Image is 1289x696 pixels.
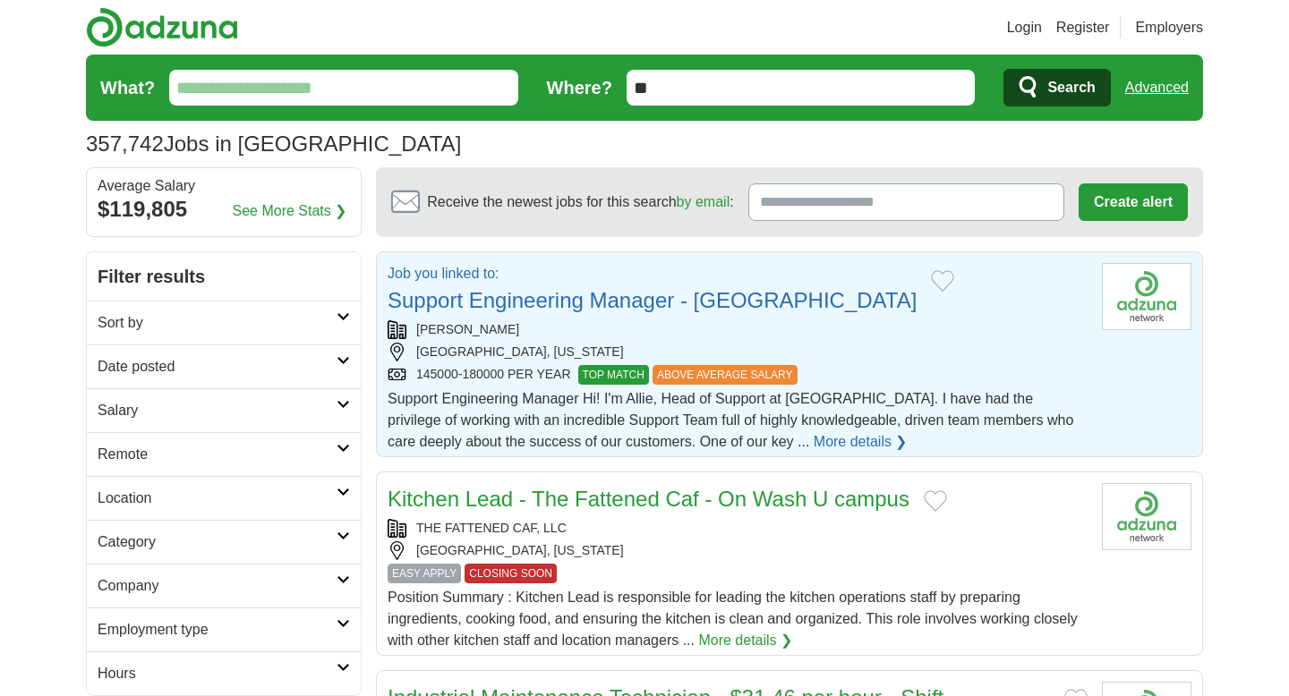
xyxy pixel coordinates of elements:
div: [GEOGRAPHIC_DATA], [US_STATE] [388,541,1088,560]
h2: Hours [98,663,337,684]
span: Support Engineering Manager Hi! I'm Allie, Head of Support at [GEOGRAPHIC_DATA]. I have had the p... [388,391,1073,449]
a: Location [87,476,361,520]
div: Average Salary [98,179,350,193]
a: Date posted [87,344,361,388]
img: Adzuna logo [86,7,238,47]
a: Login [1007,17,1042,38]
p: Job you linked to: [388,263,917,284]
span: Position Summary : Kitchen Lead is responsible for leading the kitchen operations staff by prepar... [388,590,1078,648]
a: See More Stats ❯ [233,200,347,222]
h2: Company [98,575,337,597]
a: Hours [87,651,361,695]
a: Register [1056,17,1110,38]
span: Search [1047,70,1095,106]
a: Remote [87,432,361,476]
div: THE FATTENED CAF, LLC [388,519,1088,538]
div: 145000-180000 PER YEAR [388,365,1088,385]
h2: Date posted [98,356,337,378]
a: Support Engineering Manager - [GEOGRAPHIC_DATA] [388,288,917,312]
span: CLOSING SOON [465,564,557,583]
a: Sort by [87,301,361,344]
button: Create alert [1079,183,1188,221]
h2: Filter results [87,252,361,301]
span: ABOVE AVERAGE SALARY [653,365,798,385]
a: Kitchen Lead - The Fattened Caf - On Wash U campus [388,487,909,511]
a: More details ❯ [814,431,908,453]
label: What? [100,74,155,101]
a: Category [87,520,361,564]
h1: Jobs in [GEOGRAPHIC_DATA] [86,132,461,156]
a: Company [87,564,361,607]
img: Company logo [1102,483,1191,550]
a: Advanced [1125,70,1189,106]
h2: Sort by [98,312,337,334]
a: Employers [1135,17,1203,38]
a: Employment type [87,607,361,651]
a: Salary [87,388,361,432]
h2: Employment type [98,619,337,641]
button: Search [1003,69,1110,106]
span: TOP MATCH [578,365,649,385]
a: by email [677,194,730,209]
span: EASY APPLY [388,564,461,583]
h2: Location [98,488,337,509]
div: $119,805 [98,193,350,225]
div: [GEOGRAPHIC_DATA], [US_STATE] [388,343,1088,361]
span: Receive the newest jobs for this search : [427,191,733,213]
h2: Salary [98,400,337,421]
div: [PERSON_NAME] [388,320,1088,339]
span: 357,742 [86,128,164,160]
h2: Category [98,531,337,553]
button: Add to favorite jobs [924,490,947,512]
h2: Remote [98,444,337,465]
img: Company logo [1102,263,1191,330]
a: More details ❯ [698,630,792,651]
label: Where? [547,74,612,101]
button: Add to favorite jobs [931,270,954,292]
